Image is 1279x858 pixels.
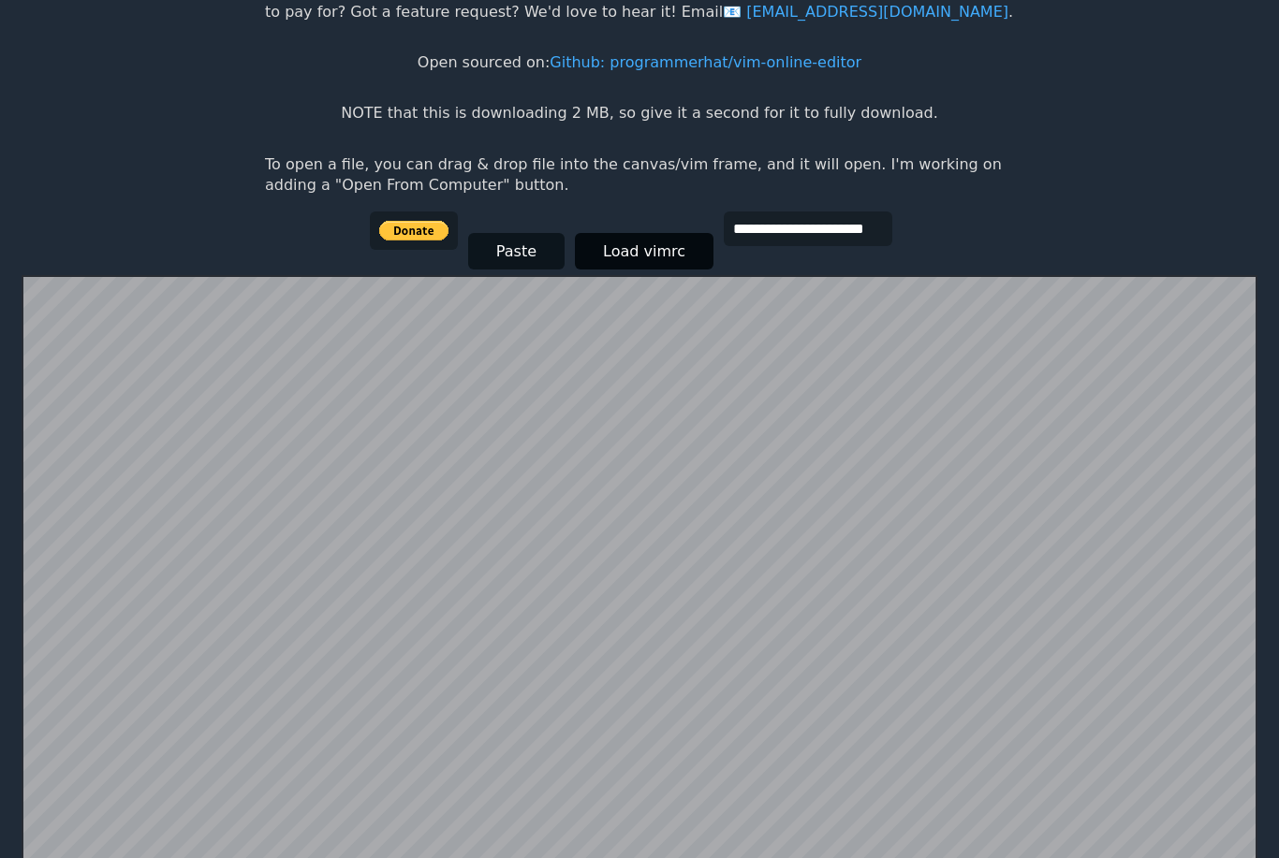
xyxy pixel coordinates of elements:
[575,233,713,269] button: Load vimrc
[550,53,861,71] a: Github: programmerhat/vim-online-editor
[341,103,937,124] p: NOTE that this is downloading 2 MB, so give it a second for it to fully download.
[418,52,861,73] p: Open sourced on:
[468,233,565,269] button: Paste
[265,154,1014,196] p: To open a file, you can drag & drop file into the canvas/vim frame, and it will open. I'm working...
[723,3,1008,21] a: [EMAIL_ADDRESS][DOMAIN_NAME]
